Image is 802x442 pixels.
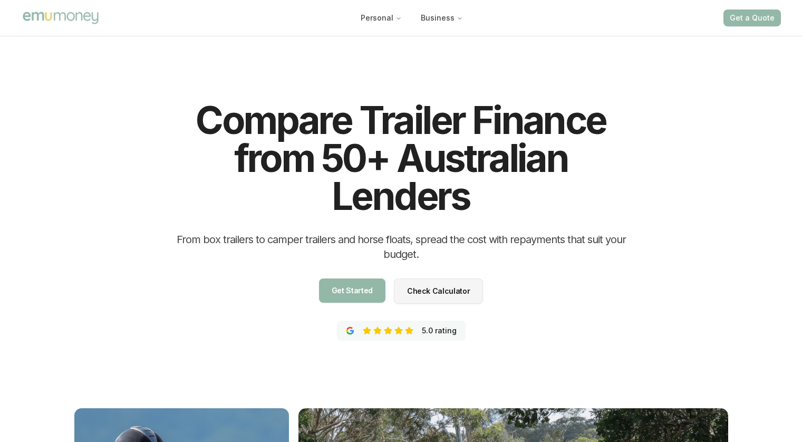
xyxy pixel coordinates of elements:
span: Check Calculator [407,287,470,295]
a: Check Calculator [394,278,483,304]
p: 5.0 rating [422,325,457,336]
a: Get Started [319,278,385,303]
img: Emu Money 5 star verified Google Reviews [346,326,354,335]
span: Get Started [332,287,373,294]
h1: Compare Trailer Finance from 50+ Australian Lenders [165,101,637,215]
button: Business [412,8,471,27]
img: Emu Money [21,10,100,25]
button: Personal [352,8,410,27]
h2: From box trailers to camper trailers and horse floats, spread the cost with repayments that suit ... [165,232,637,262]
button: Get a Quote [723,9,781,26]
